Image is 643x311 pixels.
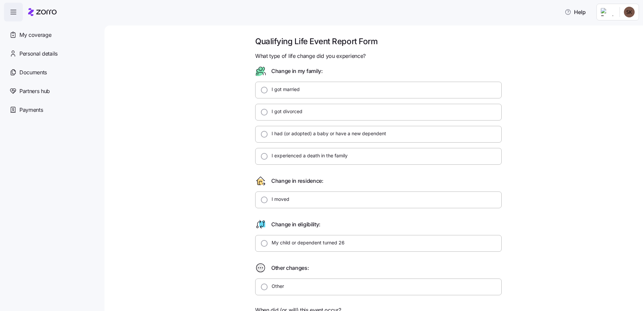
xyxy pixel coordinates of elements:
label: My child or dependent turned 26 [268,239,345,246]
label: I got divorced [268,108,302,115]
span: What type of life change did you experience? [255,52,366,60]
span: Change in my family: [271,67,323,75]
label: I had (or adopted) a baby or have a new dependent [268,130,386,137]
h1: Qualifying Life Event Report Form [255,36,502,47]
label: I moved [268,196,289,203]
span: Payments [19,106,43,114]
span: Documents [19,68,47,77]
a: Payments [4,100,99,119]
span: My coverage [19,31,51,39]
a: Partners hub [4,82,99,100]
a: Personal details [4,44,99,63]
button: Help [559,5,591,19]
label: I experienced a death in the family [268,152,348,159]
span: Partners hub [19,87,50,95]
label: I got married [268,86,300,93]
span: Other changes: [271,264,309,272]
a: My coverage [4,25,99,44]
span: Change in eligibility: [271,220,320,229]
img: 05ba05f776ebf64bfbfdfbf13af0dbc2 [624,7,635,17]
span: Help [565,8,586,16]
span: Personal details [19,50,58,58]
img: Employer logo [601,8,614,16]
a: Documents [4,63,99,82]
label: Other [268,283,284,290]
span: Change in residence: [271,177,324,185]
